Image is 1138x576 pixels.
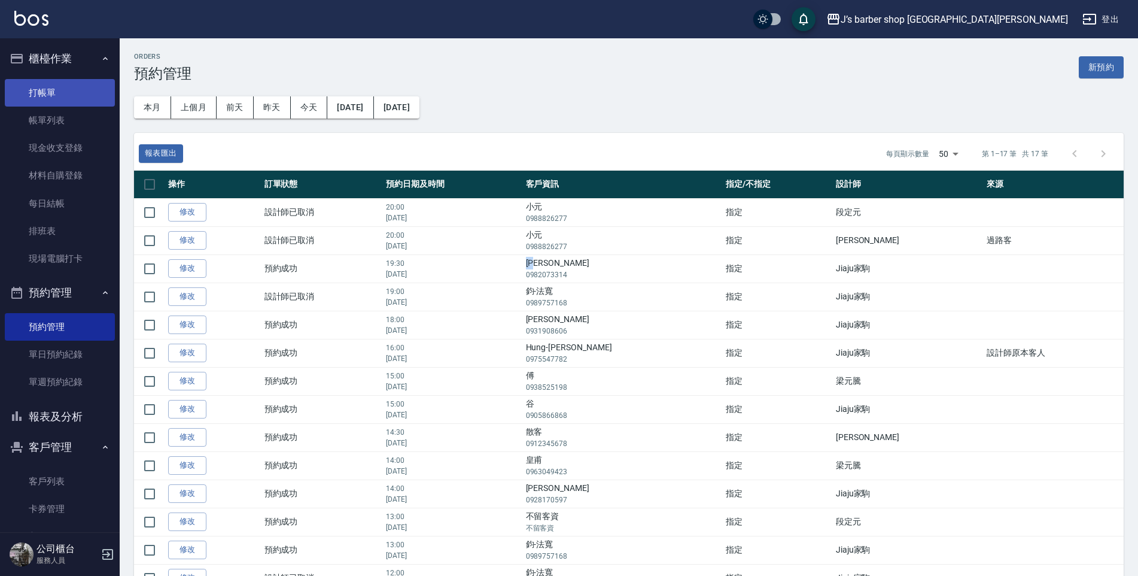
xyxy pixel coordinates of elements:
[171,96,217,119] button: 上個月
[523,254,723,283] td: [PERSON_NAME]
[526,466,720,477] p: 0963049423
[5,43,115,74] button: 櫃檯作業
[386,550,520,561] p: [DATE]
[14,11,48,26] img: Logo
[5,468,115,495] a: 客戶列表
[386,353,520,364] p: [DATE]
[386,539,520,550] p: 13:00
[723,311,833,339] td: 指定
[386,241,520,251] p: [DATE]
[526,354,720,365] p: 0975547782
[261,311,383,339] td: 預約成功
[5,134,115,162] a: 現金收支登錄
[523,171,723,199] th: 客戶資訊
[386,466,520,477] p: [DATE]
[523,536,723,564] td: 鈞-法寬
[841,12,1068,27] div: J’s barber shop [GEOGRAPHIC_DATA][PERSON_NAME]
[723,508,833,536] td: 指定
[5,313,115,341] a: 預約管理
[386,314,520,325] p: 18:00
[5,341,115,368] a: 單日預約紀錄
[723,339,833,367] td: 指定
[168,400,206,419] a: 修改
[833,451,984,480] td: 梁元騰
[1079,61,1124,72] a: 新預約
[723,171,833,199] th: 指定/不指定
[134,53,191,60] h2: Orders
[291,96,328,119] button: 今天
[139,144,183,163] button: 報表匯出
[168,287,206,306] a: 修改
[327,96,373,119] button: [DATE]
[833,367,984,395] td: 梁元騰
[523,367,723,395] td: 傅
[168,344,206,362] a: 修改
[5,523,115,550] a: 入金管理
[386,258,520,269] p: 19:30
[523,283,723,311] td: 鈞-法寬
[833,339,984,367] td: Jiaju家駒
[833,254,984,283] td: Jiaju家駒
[168,316,206,334] a: 修改
[821,7,1073,32] button: J’s barber shop [GEOGRAPHIC_DATA][PERSON_NAME]
[886,148,929,159] p: 每頁顯示數量
[386,325,520,336] p: [DATE]
[386,286,520,297] p: 19:00
[5,162,115,189] a: 材料自購登錄
[523,226,723,254] td: 小元
[168,259,206,278] a: 修改
[523,451,723,480] td: 皇甫
[168,203,206,222] a: 修改
[261,451,383,480] td: 預約成功
[134,65,191,82] h3: 預約管理
[833,283,984,311] td: Jiaju家駒
[386,342,520,353] p: 16:00
[261,198,383,226] td: 設計師已取消
[523,198,723,226] td: 小元
[168,372,206,390] a: 修改
[261,226,383,254] td: 設計師已取消
[526,298,720,308] p: 0989757168
[523,480,723,508] td: [PERSON_NAME]
[5,401,115,432] button: 報表及分析
[833,508,984,536] td: 段定元
[833,395,984,423] td: Jiaju家駒
[792,7,816,31] button: save
[833,536,984,564] td: Jiaju家駒
[386,511,520,522] p: 13:00
[5,495,115,523] a: 卡券管理
[386,399,520,410] p: 15:00
[386,410,520,420] p: [DATE]
[526,326,720,336] p: 0931908606
[261,339,383,367] td: 預約成功
[833,480,984,508] td: Jiaju家駒
[523,508,723,536] td: 不留客資
[526,551,720,562] p: 0989757168
[386,494,520,505] p: [DATE]
[833,171,984,199] th: 設計師
[523,311,723,339] td: [PERSON_NAME]
[5,245,115,272] a: 現場電腦打卡
[261,423,383,451] td: 預約成功
[526,523,720,533] p: 不留客資
[523,395,723,423] td: 谷
[5,432,115,463] button: 客戶管理
[523,339,723,367] td: Hung-[PERSON_NAME]
[10,542,34,566] img: Person
[386,438,520,448] p: [DATE]
[723,536,833,564] td: 指定
[526,269,720,280] p: 0982073314
[526,213,720,224] p: 0988826277
[5,190,115,217] a: 每日結帳
[261,283,383,311] td: 設計師已取消
[1078,8,1124,31] button: 登出
[723,254,833,283] td: 指定
[386,381,520,392] p: [DATE]
[833,226,984,254] td: [PERSON_NAME]
[386,297,520,308] p: [DATE]
[386,371,520,381] p: 15:00
[386,455,520,466] p: 14:00
[261,171,383,199] th: 訂單狀態
[261,254,383,283] td: 預約成功
[526,410,720,421] p: 0905866868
